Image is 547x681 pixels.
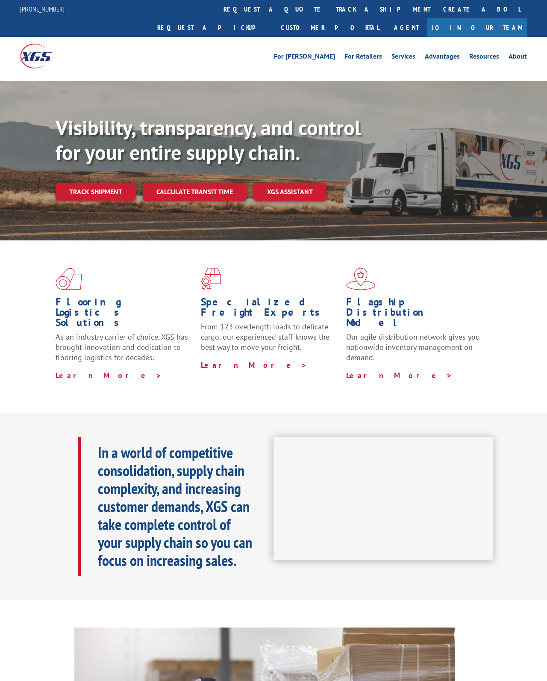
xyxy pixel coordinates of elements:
img: xgs-icon-flagship-distribution-model-red [346,268,376,290]
a: XGS ASSISTANT [253,183,326,201]
a: About [509,53,527,62]
a: Request a pickup [151,18,274,37]
a: Services [391,53,415,62]
a: Learn More > [346,370,453,380]
img: xgs-icon-total-supply-chain-intelligence-red [56,268,82,290]
a: Calculate transit time [143,183,247,201]
h1: Flooring Logistics Solutions [56,297,194,332]
iframe: XGS Logistics Solutions [273,437,493,560]
span: As an industry carrier of choice, XGS has brought innovation and dedication to flooring logistics... [56,332,188,362]
h1: Specialized Freight Experts [201,297,340,322]
a: Agent [385,18,427,37]
a: Learn More > [56,370,162,380]
a: Advantages [425,53,460,62]
a: Resources [469,53,499,62]
a: Customer Portal [274,18,385,37]
a: For [PERSON_NAME] [274,53,335,62]
p: From 123 overlength loads to delicate cargo, our experienced staff knows the best way to move you... [201,322,340,360]
img: xgs-icon-focused-on-flooring-red [201,268,221,290]
a: Join Our Team [427,18,527,37]
h1: Flagship Distribution Model [346,297,485,332]
b: In a world of competitive consolidation, supply chain complexity, and increasing customer demands... [98,442,252,570]
span: Our agile distribution network gives you nationwide inventory management on demand. [346,332,480,362]
a: [PHONE_NUMBER] [20,5,65,13]
a: Learn More > [201,360,307,370]
b: Visibility, transparency, and control for your entire supply chain. [56,114,361,166]
a: For Retailers [344,53,382,62]
a: Track shipment [56,183,136,201]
